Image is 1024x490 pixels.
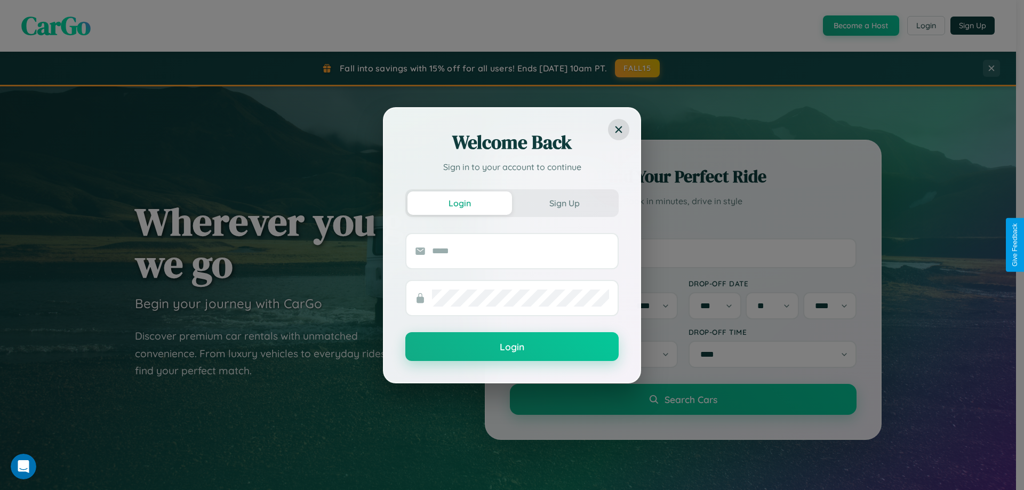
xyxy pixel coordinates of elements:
[512,191,617,215] button: Sign Up
[407,191,512,215] button: Login
[405,130,619,155] h2: Welcome Back
[405,160,619,173] p: Sign in to your account to continue
[1011,223,1019,267] div: Give Feedback
[405,332,619,361] button: Login
[11,454,36,479] iframe: Intercom live chat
